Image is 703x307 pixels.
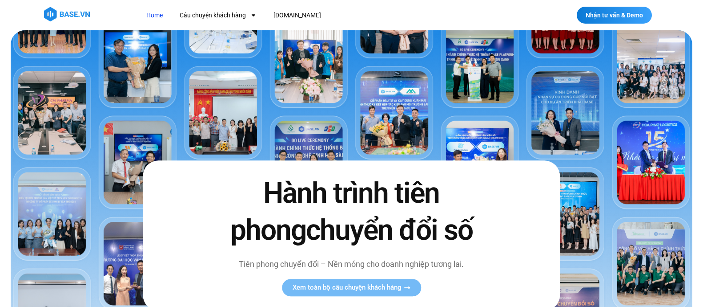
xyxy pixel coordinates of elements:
h2: Hành trình tiên phong [211,175,491,249]
span: Xem toàn bộ câu chuyện khách hàng [293,284,402,291]
nav: Menu [140,7,484,24]
a: Nhận tư vấn & Demo [577,7,652,24]
a: Câu chuyện khách hàng [173,7,263,24]
span: Nhận tư vấn & Demo [586,12,643,18]
span: chuyển đổi số [306,214,473,247]
p: Tiên phong chuyển đổi – Nền móng cho doanh nghiệp tương lai. [211,258,491,270]
a: Xem toàn bộ câu chuyện khách hàng [282,279,421,296]
a: [DOMAIN_NAME] [267,7,328,24]
a: Home [140,7,169,24]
